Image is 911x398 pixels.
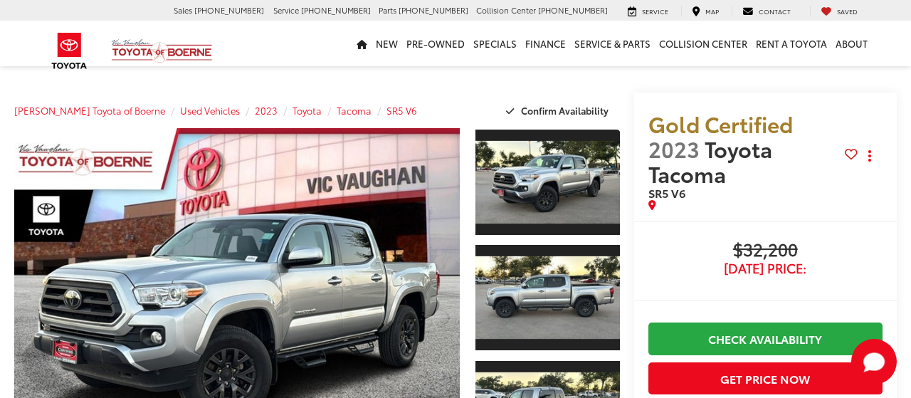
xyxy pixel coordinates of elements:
[617,6,679,17] a: Service
[648,261,883,276] span: [DATE] Price:
[386,104,417,117] a: SR5 V6
[255,104,278,117] a: 2023
[681,6,730,17] a: Map
[648,184,685,201] span: SR5 V6
[642,6,668,16] span: Service
[851,339,897,384] svg: Start Chat
[475,243,619,352] a: Expand Photo 2
[14,104,165,117] a: [PERSON_NAME] Toyota of Boerne
[648,362,883,394] button: Get Price Now
[655,21,752,66] a: Collision Center
[752,21,831,66] a: Rent a Toyota
[372,21,402,66] a: New
[521,21,570,66] a: Finance
[648,323,883,355] a: Check Availability
[538,4,608,16] span: [PHONE_NUMBER]
[837,6,858,16] span: Saved
[474,141,621,224] img: 2023 Toyota Tacoma SR5 V6
[111,38,213,63] img: Vic Vaughan Toyota of Boerne
[399,4,468,16] span: [PHONE_NUMBER]
[293,104,322,117] a: Toyota
[474,256,621,339] img: 2023 Toyota Tacoma SR5 V6
[476,4,536,16] span: Collision Center
[469,21,521,66] a: Specials
[273,4,299,16] span: Service
[174,4,192,16] span: Sales
[648,240,883,261] span: $32,200
[868,150,871,162] span: dropdown dots
[180,104,240,117] a: Used Vehicles
[759,6,791,16] span: Contact
[648,133,700,164] span: 2023
[570,21,655,66] a: Service & Parts: Opens in a new tab
[301,4,371,16] span: [PHONE_NUMBER]
[194,4,264,16] span: [PHONE_NUMBER]
[498,98,620,123] button: Confirm Availability
[858,143,883,168] button: Actions
[337,104,372,117] a: Tacoma
[352,21,372,66] a: Home
[648,108,793,139] span: Gold Certified
[521,104,609,117] span: Confirm Availability
[732,6,801,17] a: Contact
[851,339,897,384] button: Toggle Chat Window
[648,133,772,189] span: Toyota Tacoma
[379,4,396,16] span: Parts
[831,21,872,66] a: About
[705,6,719,16] span: Map
[475,128,619,236] a: Expand Photo 1
[810,6,868,17] a: My Saved Vehicles
[402,21,469,66] a: Pre-Owned
[43,28,96,74] img: Toyota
